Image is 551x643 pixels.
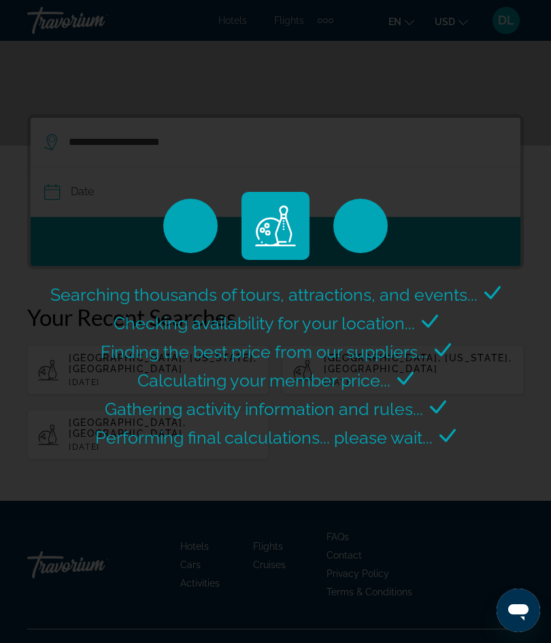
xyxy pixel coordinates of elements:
[95,427,433,448] span: Performing final calculations... please wait...
[497,589,540,632] iframe: Button to launch messaging window
[50,284,478,305] span: Searching thousands of tours, attractions, and events...
[137,370,390,391] span: Calculating your member price...
[101,342,428,362] span: Finding the best price from our suppliers...
[114,313,415,333] span: Checking availability for your location...
[105,399,423,419] span: Gathering activity information and rules...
